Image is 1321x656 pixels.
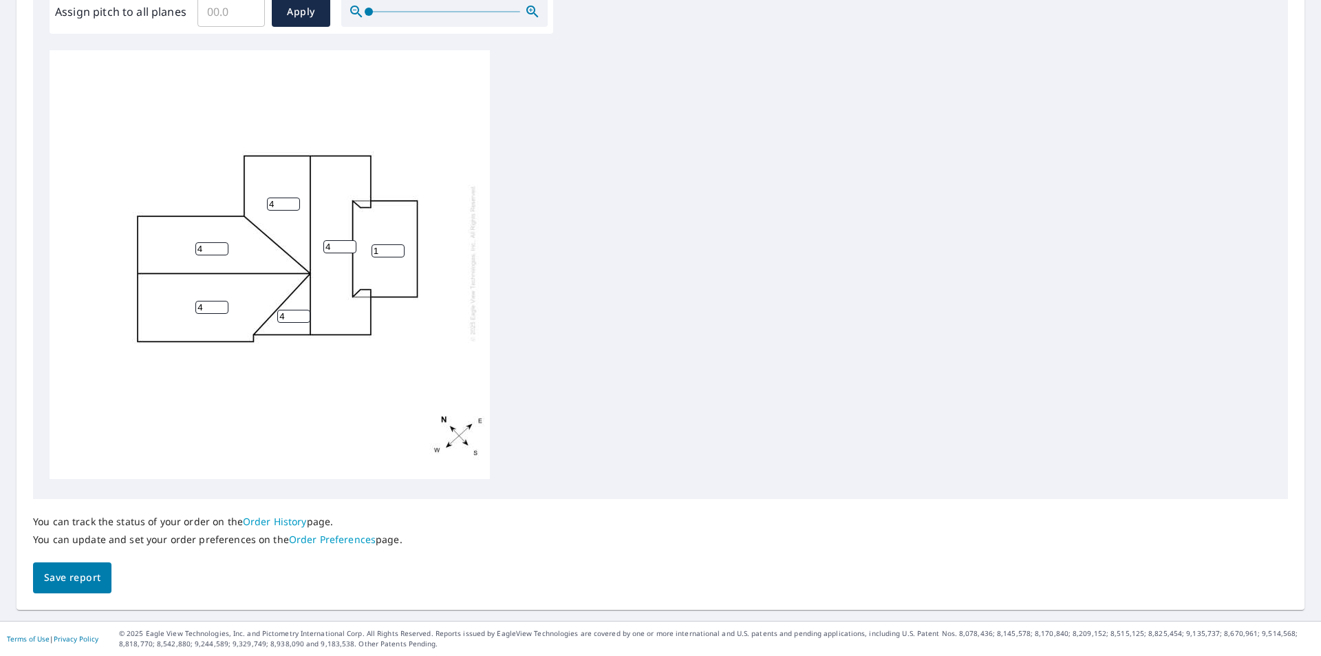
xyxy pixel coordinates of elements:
a: Order Preferences [289,533,376,546]
a: Privacy Policy [54,634,98,644]
p: You can track the status of your order on the page. [33,516,402,528]
button: Save report [33,562,111,593]
span: Save report [44,569,100,586]
span: Apply [283,3,319,21]
a: Order History [243,515,307,528]
p: | [7,635,98,643]
p: You can update and set your order preferences on the page. [33,533,402,546]
label: Assign pitch to all planes [55,3,186,20]
p: © 2025 Eagle View Technologies, Inc. and Pictometry International Corp. All Rights Reserved. Repo... [119,628,1314,649]
a: Terms of Use [7,634,50,644]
